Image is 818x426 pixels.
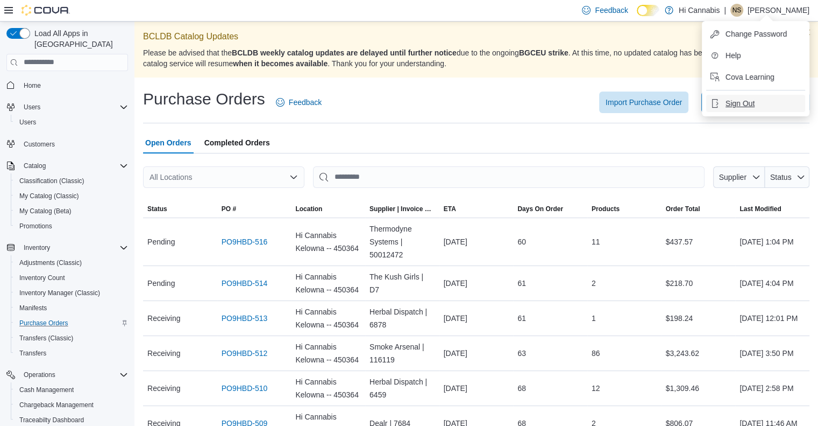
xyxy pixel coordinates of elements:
button: Sign Out [706,95,805,112]
span: 11 [592,235,600,248]
a: Manifests [15,302,51,315]
button: Promotions [11,219,132,234]
div: [DATE] [439,343,514,364]
button: Catalog [2,158,132,173]
span: Catalog [19,159,128,172]
p: Please be advised that the due to the ongoing . At this time, no updated catalog has been release... [143,47,809,69]
button: Cash Management [11,382,132,397]
button: Transfers (Classic) [11,331,132,346]
div: Smoke Arsenal | 116119 [365,336,439,371]
div: [DATE] 2:58 PM [735,378,809,399]
a: PO9HBD-516 [222,235,268,248]
button: Adjustments (Classic) [11,255,132,270]
span: Operations [24,371,55,379]
span: Receiving [147,312,180,325]
a: Adjustments (Classic) [15,256,86,269]
a: Classification (Classic) [15,174,89,187]
button: PO # [217,200,291,218]
strong: when it becomes available [233,59,328,68]
span: Users [19,118,36,127]
div: [DATE] 1:04 PM [735,231,809,253]
div: [DATE] 4:04 PM [735,273,809,294]
span: 86 [592,347,600,360]
span: 1 [592,312,596,325]
span: Feedback [289,97,322,108]
span: Inventory Count [15,271,128,284]
p: [PERSON_NAME] [748,4,809,17]
span: Transfers [15,347,128,360]
span: 68 [517,382,526,395]
button: Status [765,166,809,188]
button: Customers [2,136,132,152]
span: Order Total [666,205,700,213]
button: Open list of options [289,173,298,181]
a: My Catalog (Classic) [15,190,83,202]
img: Cova [22,5,70,16]
a: Home [19,79,45,92]
span: Status [147,205,167,213]
span: Completed Orders [204,132,270,153]
span: Transfers (Classic) [19,334,73,343]
button: Last Modified [735,200,809,218]
button: Order Total [661,200,736,218]
span: Dark Mode [637,16,637,17]
a: PO9HBD-512 [222,347,268,360]
span: Classification (Classic) [15,174,128,187]
span: Transfers (Classic) [15,332,128,345]
span: Receiving [147,382,180,395]
span: 2 [592,277,596,290]
span: Adjustments (Classic) [19,259,82,267]
button: Users [2,100,132,115]
button: Purchase Orders [11,316,132,331]
span: Classification (Classic) [19,177,84,185]
a: PO9HBD-513 [222,312,268,325]
a: PO9HBD-510 [222,382,268,395]
span: Sign Out [725,98,755,109]
div: $1,309.46 [661,378,736,399]
button: Supplier | Invoice Number [365,200,439,218]
span: Transfers [19,349,46,358]
span: Inventory Count [19,274,65,282]
a: Purchase Orders [15,317,73,330]
div: [DATE] [439,231,514,253]
button: Location [291,200,365,218]
span: 63 [517,347,526,360]
span: Hi Cannabis Kelowna -- 450364 [295,229,361,255]
div: Nicole Sunderman [730,4,743,17]
span: My Catalog (Beta) [19,207,72,215]
button: Cova Learning [706,68,805,86]
span: Home [24,81,41,90]
span: Inventory [19,241,128,254]
span: Supplier | Invoice Number [369,205,435,213]
a: Cash Management [15,383,78,396]
a: Users [15,116,40,129]
span: My Catalog (Beta) [15,205,128,218]
div: [DATE] [439,378,514,399]
span: Customers [19,137,128,151]
span: Receiving [147,347,180,360]
span: Inventory Manager (Classic) [15,287,128,299]
a: Promotions [15,220,56,233]
button: ETA [439,200,514,218]
span: My Catalog (Classic) [15,190,128,202]
strong: BCLDB weekly catalog updates are delayed until further notice [232,48,457,57]
span: Promotions [15,220,128,233]
div: [DATE] 12:01 PM [735,308,809,329]
button: My Catalog (Beta) [11,204,132,219]
div: [DATE] [439,273,514,294]
button: Operations [19,368,60,381]
div: The Kush Girls | D7 [365,266,439,301]
span: Status [770,173,792,181]
div: Herbal Dispatch | 6878 [365,301,439,336]
button: Supplier [713,166,765,188]
button: Inventory Count [11,270,132,285]
button: Operations [2,367,132,382]
div: Location [295,205,322,213]
button: Status [143,200,217,218]
button: Home [2,78,132,93]
button: Chargeback Management [11,397,132,413]
a: My Catalog (Beta) [15,205,76,218]
span: Hi Cannabis Kelowna -- 450364 [295,375,361,401]
span: Hi Cannabis Kelowna -- 450364 [295,305,361,331]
